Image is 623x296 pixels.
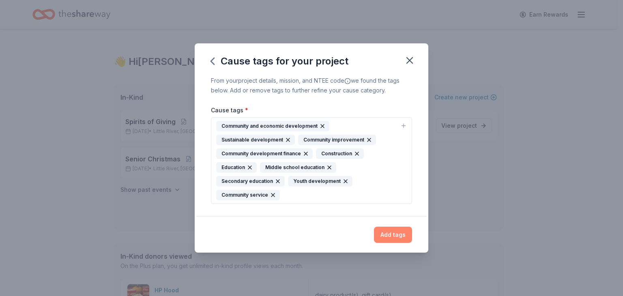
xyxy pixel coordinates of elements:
div: Cause tags for your project [211,55,348,68]
label: Cause tags [211,106,248,114]
button: Add tags [374,227,412,243]
div: Education [216,162,257,173]
button: Community and economic developmentSustainable developmentCommunity improvementCommunity developme... [211,117,412,204]
div: Community service [216,190,280,200]
div: Middle school education [260,162,336,173]
div: Construction [316,148,364,159]
div: Community development finance [216,148,313,159]
div: Secondary education [216,176,285,187]
div: Youth development [288,176,352,187]
div: Community improvement [298,135,376,145]
div: From your project details, mission, and NTEE code we found the tags below. Add or remove tags to ... [211,76,412,95]
div: Sustainable development [216,135,295,145]
div: Community and economic development [216,121,329,131]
